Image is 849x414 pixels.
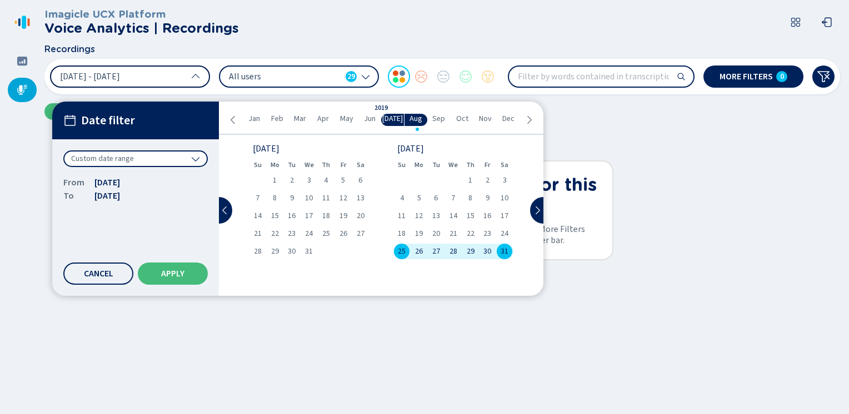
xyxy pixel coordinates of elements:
div: Tue Aug 27 2019 [428,244,445,259]
abbr: Wednesday [304,161,314,169]
svg: dashboard-filled [17,55,28,67]
span: 2 [486,176,490,184]
button: More filters0 [703,65,803,88]
span: 4 [400,194,404,202]
span: 30 [483,248,491,255]
span: 26 [339,230,347,238]
svg: calendar [63,114,77,127]
span: 12 [415,212,423,220]
input: Filter by words contained in transcription [509,67,693,87]
span: 7 [451,194,455,202]
svg: chevron-up [191,72,200,81]
div: Sat Jul 20 2019 [352,208,369,224]
div: Tue Aug 20 2019 [428,226,445,241]
div: Fri Aug 23 2019 [479,226,496,241]
div: Sat Aug 10 2019 [496,190,513,206]
abbr: Wednesday [448,161,458,169]
div: Sat Jul 06 2019 [352,173,369,188]
div: Fri Jul 12 2019 [334,190,352,206]
div: Wed Jul 03 2019 [301,173,318,188]
button: [DATE] - [DATE] [50,65,210,88]
div: Fri Aug 16 2019 [479,208,496,224]
span: 21 [254,230,262,238]
div: Sat Aug 24 2019 [496,226,513,241]
span: 3 [503,176,507,184]
span: 8 [468,194,472,202]
span: 31 [501,248,508,255]
span: 30 [288,248,296,255]
abbr: Friday [341,161,346,169]
span: 14 [450,212,457,220]
div: Tue Aug 13 2019 [428,208,445,224]
span: Custom date range [71,153,134,164]
div: Tue Jul 30 2019 [283,244,301,259]
svg: chevron-right [525,115,533,124]
span: 17 [501,212,508,220]
div: Sun Aug 04 2019 [393,190,411,206]
span: 23 [288,230,296,238]
div: Tue Jul 02 2019 [283,173,301,188]
button: Upload [44,103,119,120]
div: Mon Aug 12 2019 [411,208,428,224]
div: Sat Aug 03 2019 [496,173,513,188]
span: Jun [364,114,376,123]
span: 22 [467,230,475,238]
span: Aug [409,114,422,123]
span: 16 [483,212,491,220]
span: Date filter [81,114,135,128]
div: Tue Jul 16 2019 [283,208,301,224]
span: 8 [273,194,277,202]
span: Sep [432,114,445,123]
div: [DATE] [397,145,510,153]
span: 2 [290,176,294,184]
abbr: Tuesday [288,161,296,169]
div: Mon Aug 26 2019 [411,244,428,259]
span: Apply [161,269,184,278]
span: 12 [339,194,347,202]
div: Thu Aug 08 2019 [462,190,479,206]
span: 25 [398,248,406,255]
abbr: Thursday [322,161,330,169]
span: 26 [415,248,423,255]
span: [DATE] [382,114,403,123]
div: Thu Aug 01 2019 [462,173,479,188]
svg: chevron-right [533,206,542,215]
abbr: Monday [271,161,279,169]
h3: Imagicle UCX Platform [44,8,239,21]
svg: chevron-left [221,206,229,215]
div: Sun Jul 14 2019 [249,208,266,224]
div: Wed Jul 24 2019 [301,226,318,241]
div: Dashboard [8,49,37,73]
div: Sat Aug 31 2019 [496,244,513,259]
abbr: Saturday [501,161,508,169]
svg: search [677,72,686,81]
div: Thu Jul 11 2019 [318,190,335,206]
div: Wed Aug 07 2019 [445,190,462,206]
div: Sun Jul 07 2019 [249,190,266,206]
span: 20 [432,230,440,238]
span: 10 [501,194,508,202]
abbr: Sunday [398,161,406,169]
span: 14 [254,212,262,220]
span: Mar [294,114,306,123]
abbr: Friday [485,161,490,169]
span: Feb [271,114,283,123]
div: Recordings [8,78,37,102]
div: Sun Aug 18 2019 [393,226,411,241]
span: 0 [780,72,784,81]
abbr: Monday [414,161,423,169]
span: 6 [434,194,438,202]
span: 24 [501,230,508,238]
span: Cancel [84,269,113,278]
span: 9 [486,194,490,202]
div: Sat Aug 17 2019 [496,208,513,224]
span: Dec [502,114,515,123]
svg: chevron-down [361,72,370,81]
span: 5 [341,176,345,184]
span: 11 [398,212,406,220]
div: Sun Aug 25 2019 [393,244,411,259]
span: 15 [271,212,279,220]
span: 24 [305,230,313,238]
span: 27 [357,230,364,238]
div: Wed Aug 14 2019 [445,208,462,224]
